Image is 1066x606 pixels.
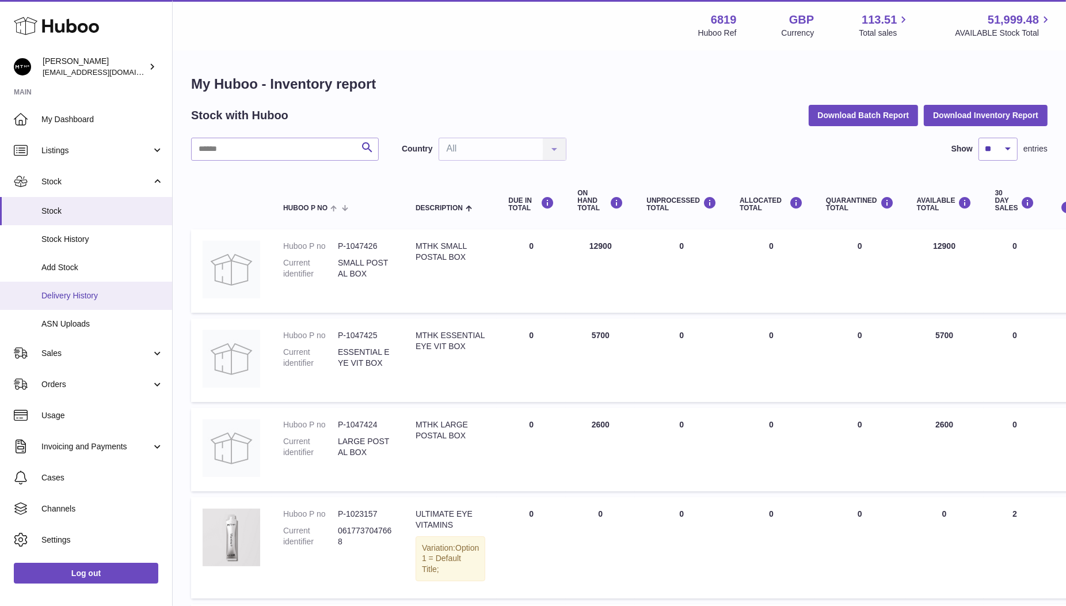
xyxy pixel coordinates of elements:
[203,419,260,477] img: product image
[905,229,984,313] td: 12900
[283,525,338,547] dt: Current identifier
[338,330,393,341] dd: P-1047425
[728,229,814,313] td: 0
[203,241,260,298] img: product image
[508,196,554,212] div: DUE IN TOTAL
[497,497,566,599] td: 0
[951,143,973,154] label: Show
[422,543,479,574] span: Option 1 = Default Title;
[283,347,338,369] dt: Current identifier
[41,441,151,452] span: Invoicing and Payments
[905,319,984,402] td: 5700
[416,330,485,352] div: MTHK ESSENTIAL EYE VIT BOX
[858,420,862,429] span: 0
[191,75,1048,93] h1: My Huboo - Inventory report
[740,196,803,212] div: ALLOCATED Total
[283,204,328,212] span: Huboo P no
[41,348,151,359] span: Sales
[728,319,814,402] td: 0
[416,204,463,212] span: Description
[41,206,163,217] span: Stock
[917,196,972,212] div: AVAILABLE Total
[955,12,1052,39] a: 51,999.48 AVAILABLE Stock Total
[566,408,635,491] td: 2600
[41,145,151,156] span: Listings
[577,190,623,213] div: ON HAND Total
[566,319,635,402] td: 5700
[41,114,163,125] span: My Dashboard
[711,12,737,28] strong: 6819
[859,28,910,39] span: Total sales
[862,12,897,28] span: 113.51
[566,229,635,313] td: 12900
[635,319,728,402] td: 0
[728,497,814,599] td: 0
[416,241,485,263] div: MTHK SMALL POSTAL BOX
[41,234,163,245] span: Stock History
[402,143,433,154] label: Country
[924,105,1048,126] button: Download Inventory Report
[41,176,151,187] span: Stock
[955,28,1052,39] span: AVAILABLE Stock Total
[728,408,814,491] td: 0
[905,497,984,599] td: 0
[338,257,393,279] dd: SMALL POSTAL BOX
[283,257,338,279] dt: Current identifier
[416,509,485,531] div: ULTIMATE EYE VITAMINS
[43,56,146,78] div: [PERSON_NAME]
[338,241,393,252] dd: P-1047426
[782,28,814,39] div: Currency
[497,229,566,313] td: 0
[203,509,260,566] img: product image
[497,408,566,491] td: 0
[984,497,1046,599] td: 2
[859,12,910,39] a: 113.51 Total sales
[338,419,393,430] dd: P-1047424
[191,108,288,123] h2: Stock with Huboo
[41,319,163,329] span: ASN Uploads
[283,241,338,252] dt: Huboo P no
[858,331,862,340] span: 0
[41,379,151,390] span: Orders
[416,419,485,441] div: MTHK LARGE POSTAL BOX
[1023,143,1048,154] span: entries
[338,525,393,547] dd: 0617737047668
[646,196,717,212] div: UNPROCESSED Total
[41,535,163,546] span: Settings
[635,229,728,313] td: 0
[41,503,163,514] span: Channels
[984,229,1046,313] td: 0
[416,536,485,582] div: Variation:
[995,190,1035,213] div: 30 DAY SALES
[698,28,737,39] div: Huboo Ref
[338,509,393,520] dd: P-1023157
[283,436,338,458] dt: Current identifier
[635,497,728,599] td: 0
[826,196,894,212] div: QUARANTINED Total
[905,408,984,491] td: 2600
[283,509,338,520] dt: Huboo P no
[203,330,260,388] img: product image
[858,509,862,518] span: 0
[858,241,862,251] span: 0
[635,408,728,491] td: 0
[41,262,163,273] span: Add Stock
[984,319,1046,402] td: 0
[988,12,1039,28] span: 51,999.48
[283,330,338,341] dt: Huboo P no
[984,408,1046,491] td: 0
[41,290,163,301] span: Delivery History
[43,67,169,77] span: [EMAIL_ADDRESS][DOMAIN_NAME]
[14,58,31,75] img: amar@mthk.com
[41,410,163,421] span: Usage
[14,563,158,584] a: Log out
[283,419,338,430] dt: Huboo P no
[338,347,393,369] dd: ESSENTIAL EYE VIT BOX
[809,105,919,126] button: Download Batch Report
[789,12,814,28] strong: GBP
[41,472,163,483] span: Cases
[497,319,566,402] td: 0
[566,497,635,599] td: 0
[338,436,393,458] dd: LARGE POSTAL BOX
